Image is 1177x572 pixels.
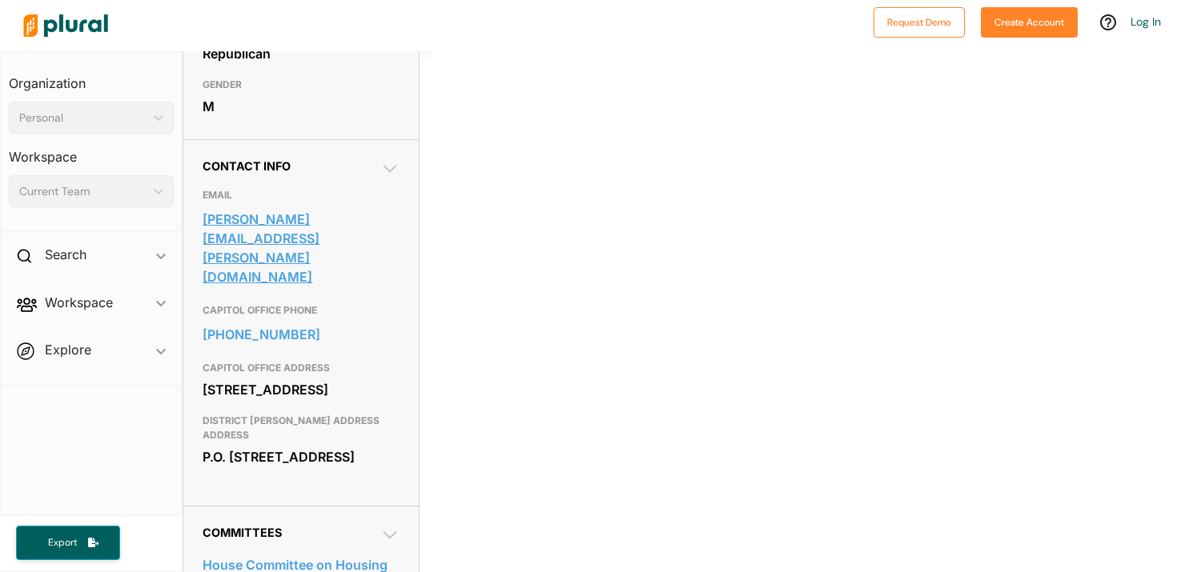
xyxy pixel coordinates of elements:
div: Republican [203,42,399,66]
div: P.O. [STREET_ADDRESS] [203,445,399,469]
button: Export [16,526,120,560]
h3: DISTRICT [PERSON_NAME] ADDRESS ADDRESS [203,411,399,445]
h2: Search [45,246,86,263]
div: M [203,94,399,118]
div: Personal [19,110,147,126]
a: Log In [1131,14,1161,29]
h3: Organization [9,60,174,95]
span: Export [37,536,88,550]
h3: Workspace [9,134,174,169]
h3: CAPITOL OFFICE PHONE [203,301,399,320]
button: Request Demo [874,7,965,38]
h3: GENDER [203,75,399,94]
div: [STREET_ADDRESS] [203,378,399,402]
h3: EMAIL [203,186,399,205]
div: Current Team [19,183,147,200]
h3: CAPITOL OFFICE ADDRESS [203,358,399,378]
a: Create Account [981,13,1078,30]
span: Contact Info [203,159,291,173]
a: Request Demo [874,13,965,30]
a: [PHONE_NUMBER] [203,322,399,346]
button: Create Account [981,7,1078,38]
span: Committees [203,526,282,539]
a: [PERSON_NAME][EMAIL_ADDRESS][PERSON_NAME][DOMAIN_NAME] [203,207,399,289]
